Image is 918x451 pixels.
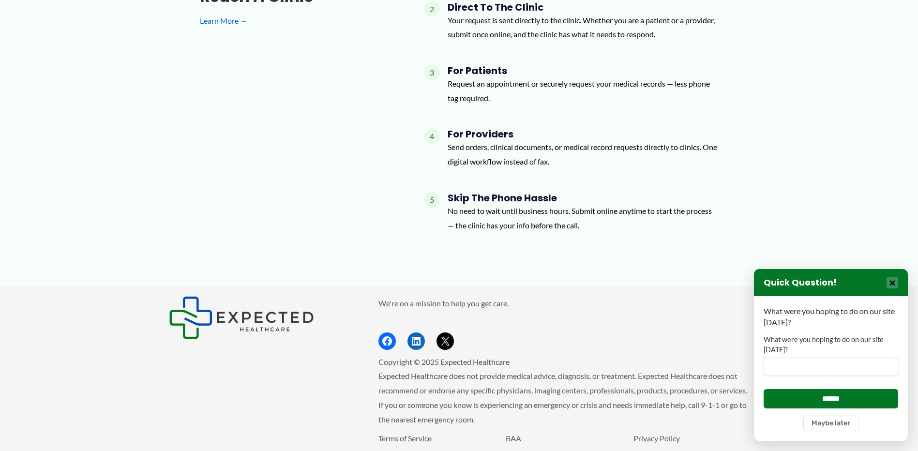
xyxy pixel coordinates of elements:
a: Terms of Service [378,434,432,443]
a: Learn More → [200,14,393,28]
span: Copyright © 2025 Expected Healthcare [378,357,510,366]
p: No need to wait until business hours. Submit online anytime to start the process — the clinic has... [448,204,719,232]
span: Expected Healthcare does not provide medical advice, diagnosis, or treatment. Expected Healthcare... [378,371,747,423]
h4: For Providers [448,128,719,140]
button: Close [887,277,898,288]
label: What were you hoping to do on our site [DATE]? [764,335,898,355]
aside: Footer Widget 2 [378,296,750,350]
h3: Quick Question! [764,277,837,288]
aside: Footer Widget 1 [169,296,354,339]
p: Request an appointment or securely request your medical records — less phone tag required. [448,76,719,105]
p: What were you hoping to do on our site [DATE]? [764,306,898,328]
h4: Direct to the Clinic [448,1,719,13]
span: 4 [424,128,440,144]
h4: Skip the Phone Hassle [448,192,719,204]
span: 3 [424,65,440,80]
span: 2 [424,1,440,17]
p: We're on a mission to help you get care. [378,296,750,311]
p: Your request is sent directly to the clinic. Whether you are a patient or a provider, submit once... [448,13,719,42]
p: Send orders, clinical documents, or medical record requests directly to clinics. One digital work... [448,140,719,168]
button: Maybe later [803,416,858,431]
h4: For Patients [448,65,719,76]
a: BAA [506,434,521,443]
span: 5 [424,192,440,208]
img: Expected Healthcare Logo - side, dark font, small [169,296,314,339]
a: Privacy Policy [633,434,680,443]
